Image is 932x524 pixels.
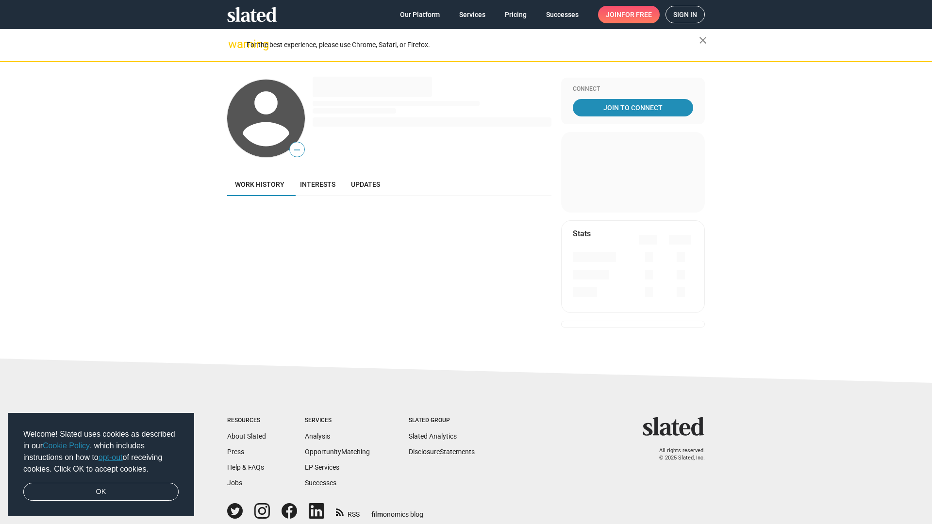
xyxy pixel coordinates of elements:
[497,6,534,23] a: Pricing
[305,479,336,487] a: Successes
[227,173,292,196] a: Work history
[649,447,705,461] p: All rights reserved. © 2025 Slated, Inc.
[546,6,579,23] span: Successes
[673,6,697,23] span: Sign in
[573,85,693,93] div: Connect
[235,180,284,188] span: Work history
[292,173,343,196] a: Interests
[697,34,709,46] mat-icon: close
[538,6,586,23] a: Successes
[409,417,475,425] div: Slated Group
[598,6,660,23] a: Joinfor free
[343,173,388,196] a: Updates
[305,417,370,425] div: Services
[451,6,493,23] a: Services
[409,448,475,456] a: DisclosureStatements
[305,432,330,440] a: Analysis
[227,479,242,487] a: Jobs
[392,6,448,23] a: Our Platform
[573,229,591,239] mat-card-title: Stats
[8,413,194,517] div: cookieconsent
[459,6,485,23] span: Services
[371,510,383,518] span: film
[99,453,123,461] a: opt-out
[371,502,423,519] a: filmonomics blog
[227,432,266,440] a: About Slated
[227,417,266,425] div: Resources
[575,99,691,116] span: Join To Connect
[43,442,90,450] a: Cookie Policy
[621,6,652,23] span: for free
[666,6,705,23] a: Sign in
[505,6,527,23] span: Pricing
[228,38,240,50] mat-icon: warning
[23,483,179,501] a: dismiss cookie message
[305,448,370,456] a: OpportunityMatching
[247,38,699,51] div: For the best experience, please use Chrome, Safari, or Firefox.
[336,504,360,519] a: RSS
[409,432,457,440] a: Slated Analytics
[606,6,652,23] span: Join
[400,6,440,23] span: Our Platform
[351,180,380,188] span: Updates
[290,144,304,156] span: —
[227,463,264,471] a: Help & FAQs
[305,463,339,471] a: EP Services
[227,448,244,456] a: Press
[23,428,179,475] span: Welcome! Slated uses cookies as described in our , which includes instructions on how to of recei...
[573,99,693,116] a: Join To Connect
[300,180,335,188] span: Interests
